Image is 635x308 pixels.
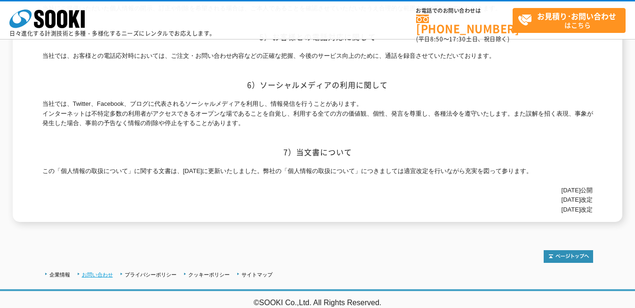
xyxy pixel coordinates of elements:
[430,35,443,43] span: 8:50
[42,147,593,157] h2: 7）当文書について
[544,250,593,263] img: トップページへ
[82,272,113,277] a: お問い合わせ
[537,10,616,22] strong: お見積り･お問い合わせ
[188,272,230,277] a: クッキーポリシー
[42,51,593,61] p: 当社では、お客様との電話応対時においては、ご注文・お問い合わせ内容などの正確な把握、今後のサービス向上のために、通話を録音させていただいております。
[449,35,466,43] span: 17:30
[513,8,626,33] a: お見積り･お問い合わせはこちら
[42,99,593,128] p: 当社では、Twitter、Facebook、ブログに代表されるソーシャルメディアを利用し、情報発信を行うことがあります。 インターネットは不特定多数の利用者がアクセスできるオープンな場であること...
[48,186,593,196] li: [DATE]公開
[9,31,216,36] p: 日々進化する計測技術と多種・多様化するニーズにレンタルでお応えします。
[42,166,593,176] p: この「個人情報の取扱について」に関する文書は、[DATE]に更新いたしました。弊社の「個人情報の取扱について」につきましては適宜改定を行いながら充実を図って参ります。
[518,8,625,32] span: はこちら
[125,272,177,277] a: プライバシーポリシー
[241,272,273,277] a: サイトマップ
[48,205,593,215] li: [DATE]改定
[42,80,593,90] h2: 6）ソーシャルメディアの利用に関して
[49,272,70,277] a: 企業情報
[416,35,509,43] span: (平日 ～ 土日、祝日除く)
[48,195,593,205] li: [DATE]改定
[416,8,513,14] span: お電話でのお問い合わせは
[416,15,513,34] a: [PHONE_NUMBER]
